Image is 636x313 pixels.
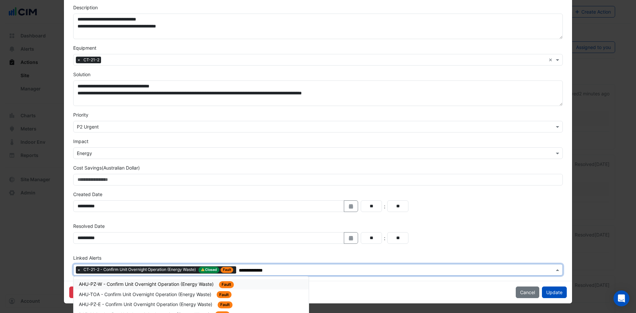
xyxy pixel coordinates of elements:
[221,267,234,273] span: Fault
[387,200,408,212] input: Minutes
[79,281,215,287] span: AHU-PZ-W - Confirm Unit Overnight Operation (Energy Waste)
[73,138,88,145] label: Impact
[83,267,197,273] span: CT-21-2 - Confirm Unit Overnight Operation (Energy Waste)
[73,111,88,118] label: Priority
[219,281,234,288] span: Fault
[82,266,236,274] span: CT-21-2 - Confirm Unit Overnight Operation (Energy Waste)
[348,203,354,209] fa-icon: Select Date
[82,57,101,63] span: CT-21-2
[76,57,82,63] span: ×
[542,287,567,298] button: Update
[73,71,90,78] label: Solution
[69,287,94,298] button: Archive
[79,291,213,297] span: AHU-TOA - Confirm Unit Overnight Operation (Energy Waste)
[613,290,629,306] div: Open Intercom Messenger
[549,56,554,63] span: Clear
[348,235,354,241] fa-icon: Select Date
[76,267,82,273] span: ×
[73,254,101,261] label: Linked Alerts
[516,287,539,298] button: Cancel
[73,44,96,51] label: Equipment
[73,223,105,230] label: Resolved Date
[361,200,382,212] input: Hours
[73,164,140,171] label: Cost Savings (Australian Dollar)
[218,301,233,308] span: Fault
[73,4,98,11] label: Description
[217,291,232,298] span: Fault
[198,267,219,273] span: Closed
[79,301,214,307] span: AHU-PZ-E - Confirm Unit Overnight Operation (Energy Waste)
[387,232,408,244] input: Minutes
[382,234,387,242] div: :
[73,191,102,198] label: Created Date
[382,202,387,210] div: :
[361,232,382,244] input: Hours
